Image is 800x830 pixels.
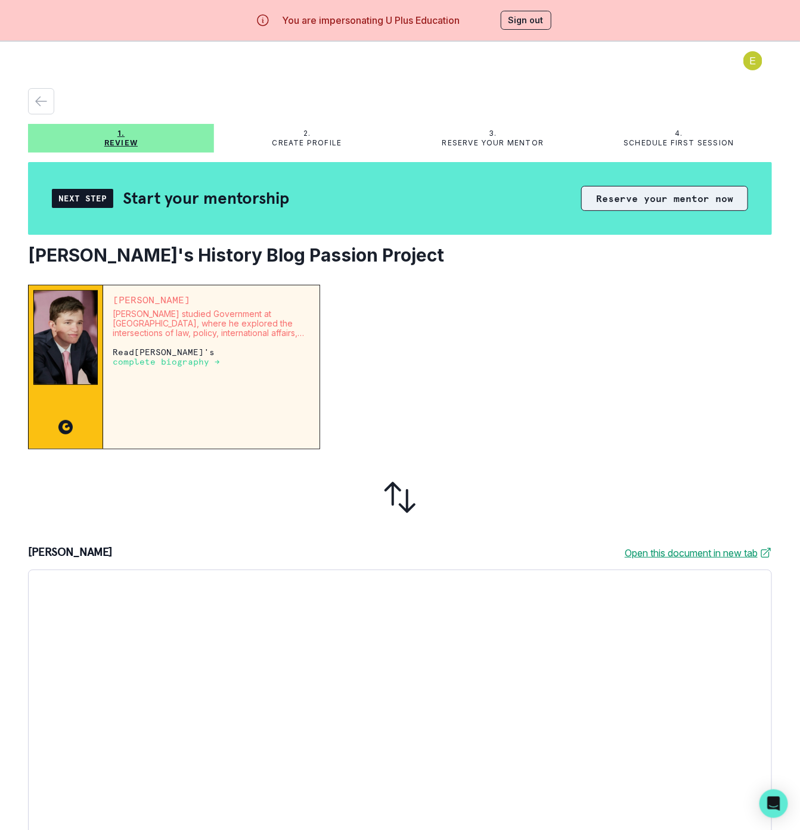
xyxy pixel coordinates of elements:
[625,546,772,560] a: Open this document in new tab
[734,51,772,70] button: profile picture
[501,11,551,30] button: Sign out
[123,188,289,209] h2: Start your mentorship
[442,138,544,148] p: Reserve your mentor
[113,309,310,338] p: [PERSON_NAME] studied Government at [GEOGRAPHIC_DATA], where he explored the intersections of law...
[113,347,310,366] p: Read [PERSON_NAME] 's
[675,129,683,138] p: 4.
[272,138,342,148] p: Create profile
[58,420,73,434] img: CC image
[581,186,748,211] button: Reserve your mentor now
[489,129,497,138] p: 3.
[303,129,311,138] p: 2.
[759,789,788,818] div: Open Intercom Messenger
[624,138,734,148] p: Schedule first session
[113,357,220,366] p: complete biography →
[52,189,113,208] div: Next Step
[282,13,460,27] p: You are impersonating U Plus Education
[113,295,310,304] p: [PERSON_NAME]
[113,356,220,366] a: complete biography →
[28,546,113,560] p: [PERSON_NAME]
[33,290,98,385] img: Mentor Image
[28,244,772,266] h2: [PERSON_NAME]'s History Blog Passion Project
[104,138,138,148] p: Review
[117,129,125,138] p: 1.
